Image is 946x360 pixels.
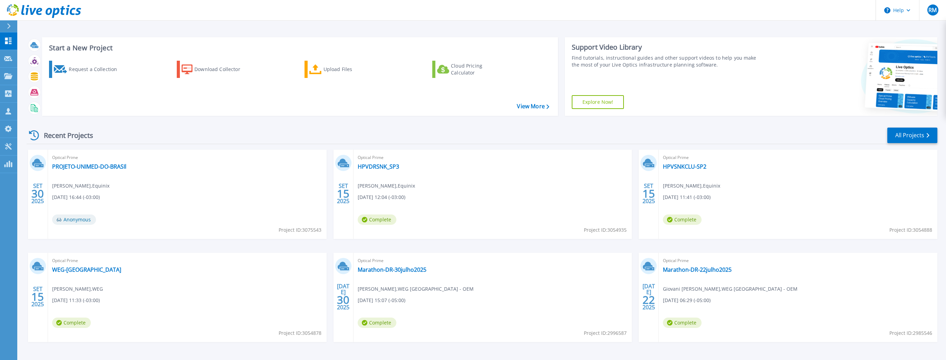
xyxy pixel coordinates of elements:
div: [DATE] 2025 [337,284,350,309]
span: Optical Prime [52,257,322,264]
a: Cloud Pricing Calculator [432,61,509,78]
a: HPVSNKCLU-SP2 [663,163,706,170]
span: Complete [358,318,396,328]
span: [PERSON_NAME] , WEG [52,285,103,293]
span: Project ID: 2985546 [889,329,932,337]
span: 15 [337,191,349,197]
span: [DATE] 12:04 (-03:00) [358,193,405,201]
span: 22 [643,297,655,303]
a: HPVDRSNK_SP3 [358,163,399,170]
span: Project ID: 3054935 [584,226,627,234]
span: [DATE] 06:29 (-05:00) [663,297,711,304]
span: [DATE] 11:41 (-03:00) [663,193,711,201]
span: [DATE] 16:44 (-03:00) [52,193,100,201]
span: Giovani [PERSON_NAME] , WEG [GEOGRAPHIC_DATA] - OEM [663,285,798,293]
span: Project ID: 3054888 [889,226,932,234]
a: View More [517,103,549,110]
span: Optical Prime [663,257,933,264]
span: Optical Prime [358,257,628,264]
div: Download Collector [194,62,250,76]
span: [DATE] 15:07 (-05:00) [358,297,405,304]
div: Request a Collection [69,62,124,76]
span: Project ID: 3054878 [279,329,321,337]
a: Upload Files [305,61,382,78]
div: Cloud Pricing Calculator [451,62,506,76]
span: [PERSON_NAME] , Equinix [358,182,415,190]
a: Marathon-DR-22julho2025 [663,266,732,273]
a: Request a Collection [49,61,126,78]
a: Download Collector [177,61,254,78]
span: Complete [52,318,91,328]
span: Complete [358,214,396,225]
span: Optical Prime [358,154,628,161]
span: 15 [643,191,655,197]
div: SET 2025 [31,284,44,309]
div: Upload Files [324,62,379,76]
span: Optical Prime [663,154,933,161]
span: RM [928,7,937,13]
h3: Start a New Project [49,44,549,52]
span: Complete [663,318,702,328]
span: 30 [337,297,349,303]
span: Complete [663,214,702,225]
span: [PERSON_NAME] , Equinix [663,182,720,190]
div: Find tutorials, instructional guides and other support videos to help you make the most of your L... [572,54,765,68]
div: SET 2025 [642,181,655,206]
span: [PERSON_NAME] , WEG [GEOGRAPHIC_DATA] - OEM [358,285,474,293]
span: [PERSON_NAME] , Equinix [52,182,109,190]
div: [DATE] 2025 [642,284,655,309]
a: WEG-[GEOGRAPHIC_DATA] [52,266,121,273]
a: Explore Now! [572,95,624,109]
a: All Projects [887,128,937,143]
a: PROJETO-UNIMED-DO-BRASIl [52,163,126,170]
span: Anonymous [52,214,96,225]
span: 30 [31,191,44,197]
span: Optical Prime [52,154,322,161]
div: Recent Projects [27,127,103,144]
div: SET 2025 [31,181,44,206]
span: [DATE] 11:33 (-03:00) [52,297,100,304]
span: 15 [31,294,44,300]
span: Project ID: 2996587 [584,329,627,337]
div: SET 2025 [337,181,350,206]
span: Project ID: 3075543 [279,226,321,234]
div: Support Video Library [572,43,765,52]
a: Marathon-DR-30julho2025 [358,266,426,273]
